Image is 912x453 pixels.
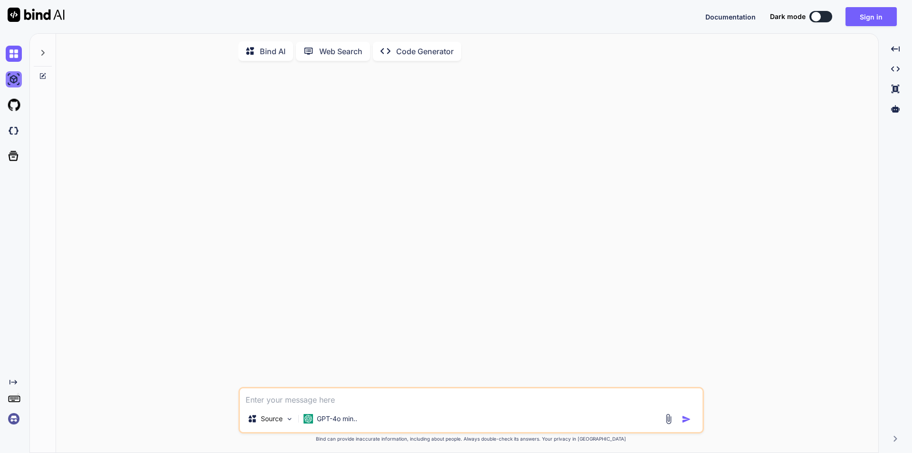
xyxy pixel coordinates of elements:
p: Bind AI [260,46,285,57]
p: Web Search [319,46,362,57]
img: attachment [663,414,674,424]
p: Bind can provide inaccurate information, including about people. Always double-check its answers.... [238,435,704,443]
img: Bind AI [8,8,65,22]
p: GPT-4o min.. [317,414,357,424]
img: chat [6,46,22,62]
span: Documentation [705,13,756,21]
img: GPT-4o mini [304,414,313,424]
span: Dark mode [770,12,806,21]
img: Pick Models [285,415,294,423]
button: Documentation [705,12,756,22]
img: signin [6,411,22,427]
p: Code Generator [396,46,454,57]
button: Sign in [845,7,897,26]
img: icon [682,414,691,424]
img: darkCloudIdeIcon [6,123,22,139]
img: ai-studio [6,71,22,87]
img: githubLight [6,97,22,113]
p: Source [261,414,283,424]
